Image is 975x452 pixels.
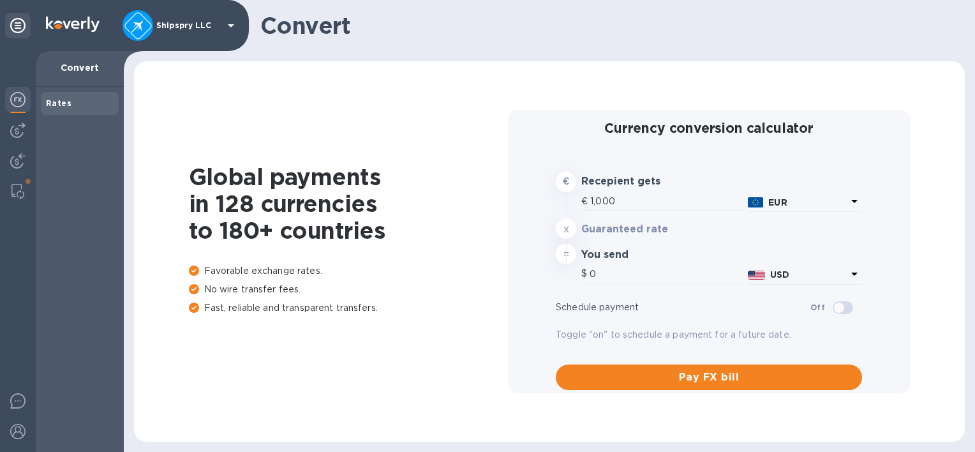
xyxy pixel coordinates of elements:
h1: Convert [260,12,955,39]
div: x [556,218,576,239]
b: Off [810,303,825,312]
div: Unpin categories [5,13,31,38]
b: USD [770,269,789,280]
h3: You send [581,249,706,261]
img: USD [748,271,765,280]
strong: € [563,176,569,186]
div: = [556,244,576,264]
h3: Recepient gets [581,176,706,188]
p: No wire transfer fees. [189,283,508,296]
div: € [581,192,590,211]
p: Shipspry LLC [156,21,220,30]
b: Rates [46,98,71,108]
p: Toggle "on" to schedule a payment for a future date. [556,328,862,342]
p: Schedule payment [556,301,810,314]
input: Amount [590,192,743,211]
span: Pay FX bill [566,370,852,385]
img: Logo [46,17,100,32]
p: Favorable exchange rates. [189,264,508,278]
p: Fast, reliable and transparent transfers. [189,301,508,315]
b: EUR [768,197,787,207]
button: Pay FX bill [556,365,862,390]
div: $ [581,264,590,283]
p: Convert [46,61,114,74]
h1: Global payments in 128 currencies to 180+ countries [189,163,508,244]
h3: Guaranteed rate [581,223,706,236]
h2: Currency conversion calculator [556,120,862,136]
input: Amount [590,264,743,283]
img: Foreign exchange [10,92,26,107]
